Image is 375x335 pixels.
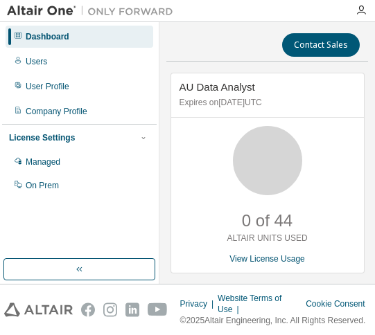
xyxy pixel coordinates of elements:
[180,298,218,309] div: Privacy
[26,156,60,167] div: Managed
[218,293,306,315] div: Website Terms of Use
[81,302,95,317] img: facebook.svg
[242,209,293,233] p: 0 of 44
[227,233,307,244] p: ALTAIR UNITS USED
[148,302,167,317] img: youtube.svg
[229,254,305,264] a: View License Usage
[26,56,47,67] div: Users
[125,302,139,317] img: linkedin.svg
[7,4,180,18] img: Altair One
[103,302,117,317] img: instagram.svg
[26,106,87,117] div: Company Profile
[180,81,255,93] span: AU Data Analyst
[26,81,69,92] div: User Profile
[306,298,371,309] div: Cookie Consent
[180,315,371,327] p: © 2025 Altair Engineering, Inc. All Rights Reserved.
[282,33,360,57] button: Contact Sales
[4,302,73,317] img: altair_logo.svg
[26,31,69,42] div: Dashboard
[26,180,59,191] div: On Prem
[9,132,75,143] div: License Settings
[180,97,352,109] p: Expires on [DATE] UTC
